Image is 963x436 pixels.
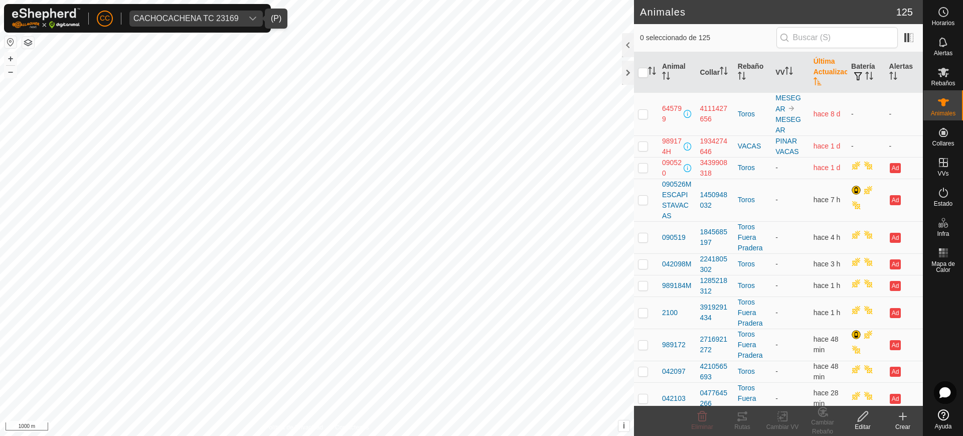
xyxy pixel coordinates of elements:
[738,222,767,253] div: Toros Fuera Pradera
[722,422,762,431] div: Rutas
[662,179,692,221] span: 090526MESCAPISTAVACAS
[691,423,713,430] span: Eliminar
[5,36,17,48] button: Restablecer Mapa
[814,335,839,354] span: 12 ago 2025, 19:29
[883,422,923,431] div: Crear
[662,73,670,81] p-sorticon: Activar para ordenar
[932,140,954,147] span: Collares
[885,52,923,93] th: Alertas
[700,190,729,211] div: 1450948032
[937,171,948,177] span: VVs
[640,6,896,18] h2: Animales
[700,361,729,382] div: 4210565693
[802,418,843,436] div: Cambiar Rebaño
[847,52,885,93] th: Batería
[662,366,686,377] span: 042097
[700,227,729,248] div: 1845685197
[814,110,841,118] span: 4 ago 2025, 18:39
[775,341,778,349] app-display-virtual-paddock-transition: -
[926,261,960,273] span: Mapa de Calor
[775,115,801,134] a: MESEGAR
[923,405,963,433] a: Ayuda
[775,394,778,402] app-display-virtual-paddock-transition: -
[762,422,802,431] div: Cambiar VV
[890,195,901,205] button: Ad
[814,79,822,87] p-sorticon: Activar para ordenar
[814,362,839,381] span: 12 ago 2025, 19:29
[662,232,686,243] span: 090519
[738,141,767,152] div: VACAS
[814,309,841,317] span: 12 ago 2025, 19:09
[662,103,682,124] span: 645799
[775,309,778,317] app-display-virtual-paddock-transition: -
[865,73,873,81] p-sorticon: Activar para ordenar
[847,135,885,157] td: -
[738,280,767,291] div: Toros
[12,8,80,29] img: Logo Gallagher
[814,164,841,172] span: 11 ago 2025, 18:49
[5,66,17,78] button: –
[662,280,691,291] span: 989184M
[934,50,952,56] span: Alertas
[738,383,767,414] div: Toros Fuera Pradera
[931,110,955,116] span: Animales
[100,13,110,24] span: CC
[662,136,682,157] span: 989174H
[734,52,771,93] th: Rebaño
[890,233,901,243] button: Ad
[847,92,885,135] td: -
[771,52,809,93] th: VV
[700,103,729,124] div: 4111427656
[890,308,901,318] button: Ad
[738,329,767,361] div: Toros Fuera Pradera
[885,135,923,157] td: -
[785,68,793,76] p-sorticon: Activar para ordenar
[658,52,696,93] th: Animal
[775,260,778,268] app-display-virtual-paddock-transition: -
[738,195,767,205] div: Toros
[932,20,954,26] span: Horarios
[890,259,901,269] button: Ad
[700,254,729,275] div: 2241805302
[775,137,798,156] a: PINAR VACAS
[814,260,841,268] span: 12 ago 2025, 16:19
[890,340,901,350] button: Ad
[776,27,898,48] input: Buscar (S)
[640,33,776,43] span: 0 seleccionado de 125
[22,37,34,49] button: Capas del Mapa
[775,164,778,172] app-display-virtual-paddock-transition: -
[775,233,778,241] app-display-virtual-paddock-transition: -
[738,259,767,269] div: Toros
[696,52,733,93] th: Collar
[814,233,841,241] span: 12 ago 2025, 15:49
[738,73,746,81] p-sorticon: Activar para ordenar
[662,308,678,318] span: 2100
[890,367,901,377] button: Ad
[700,334,729,355] div: 2716921272
[700,388,729,409] div: 0477645266
[937,231,949,237] span: Infra
[265,423,323,432] a: Política de Privacidad
[775,94,801,113] a: MESEGAR
[890,163,901,173] button: Ad
[738,163,767,173] div: Toros
[787,104,795,112] img: hasta
[890,394,901,404] button: Ad
[720,68,728,76] p-sorticon: Activar para ordenar
[662,158,682,179] span: 090520
[775,367,778,375] app-display-virtual-paddock-transition: -
[662,259,691,269] span: 042098M
[618,420,629,431] button: i
[775,196,778,204] app-display-virtual-paddock-transition: -
[662,340,686,350] span: 989172
[700,136,729,157] div: 1934274646
[775,281,778,289] app-display-virtual-paddock-transition: -
[935,423,952,429] span: Ayuda
[934,201,952,207] span: Estado
[243,11,263,27] div: dropdown trigger
[814,196,841,204] span: 12 ago 2025, 12:29
[335,423,369,432] a: Contáctenos
[700,275,729,297] div: 1285218312
[700,158,729,179] div: 3439908318
[738,366,767,377] div: Toros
